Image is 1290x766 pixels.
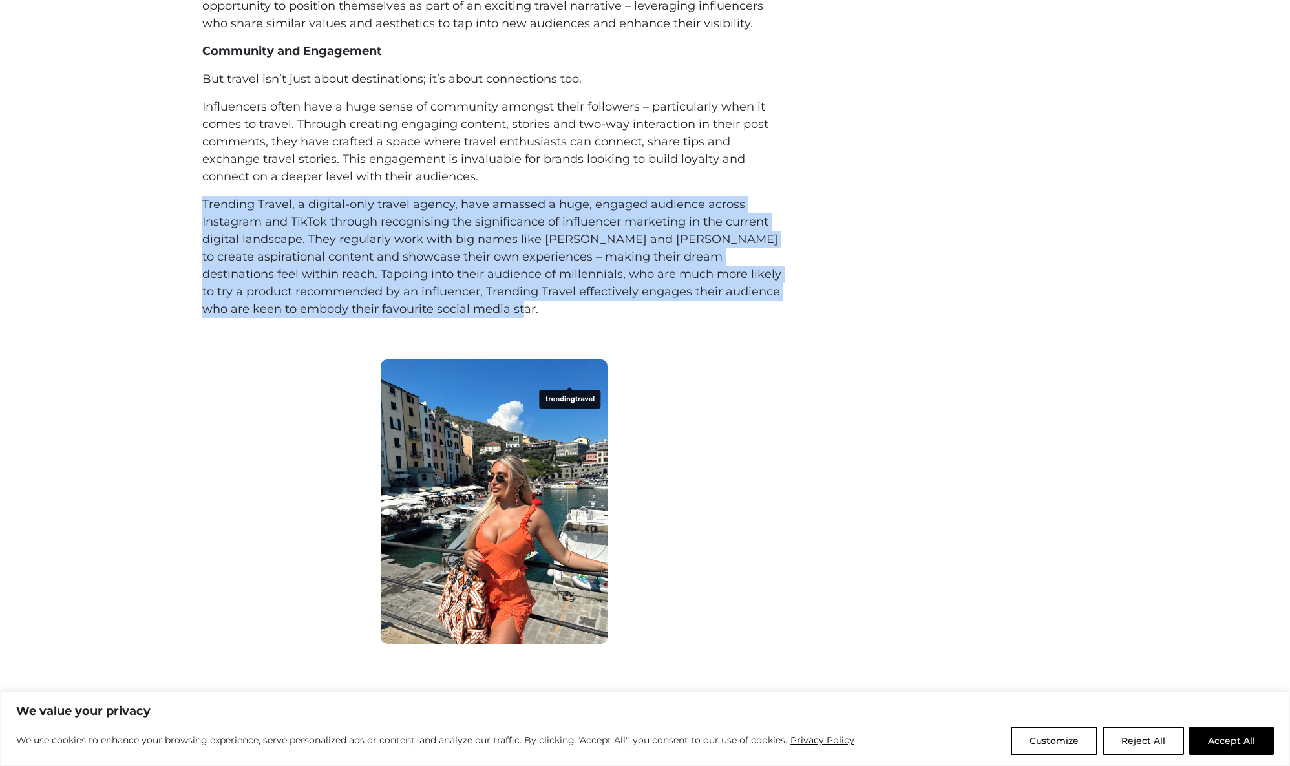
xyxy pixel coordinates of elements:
[1189,727,1274,755] button: Accept All
[16,703,1274,719] p: We value your privacy
[1011,727,1097,755] button: Customize
[16,732,855,748] p: We use cookies to enhance your browsing experience, serve personalized ads or content, and analyz...
[202,196,786,318] p: , a digital-only travel agency, have amassed a huge, engaged audience across Instagram and TikTok...
[202,98,786,186] p: Influencers often have a huge sense of community amongst their followers – particularly when it c...
[790,732,855,748] a: Privacy Policy
[1103,727,1184,755] button: Reject All
[202,197,292,211] a: Trending Travel
[202,44,382,58] strong: Community and Engagement
[202,70,786,88] p: But travel isn’t just about destinations; it’s about connections too.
